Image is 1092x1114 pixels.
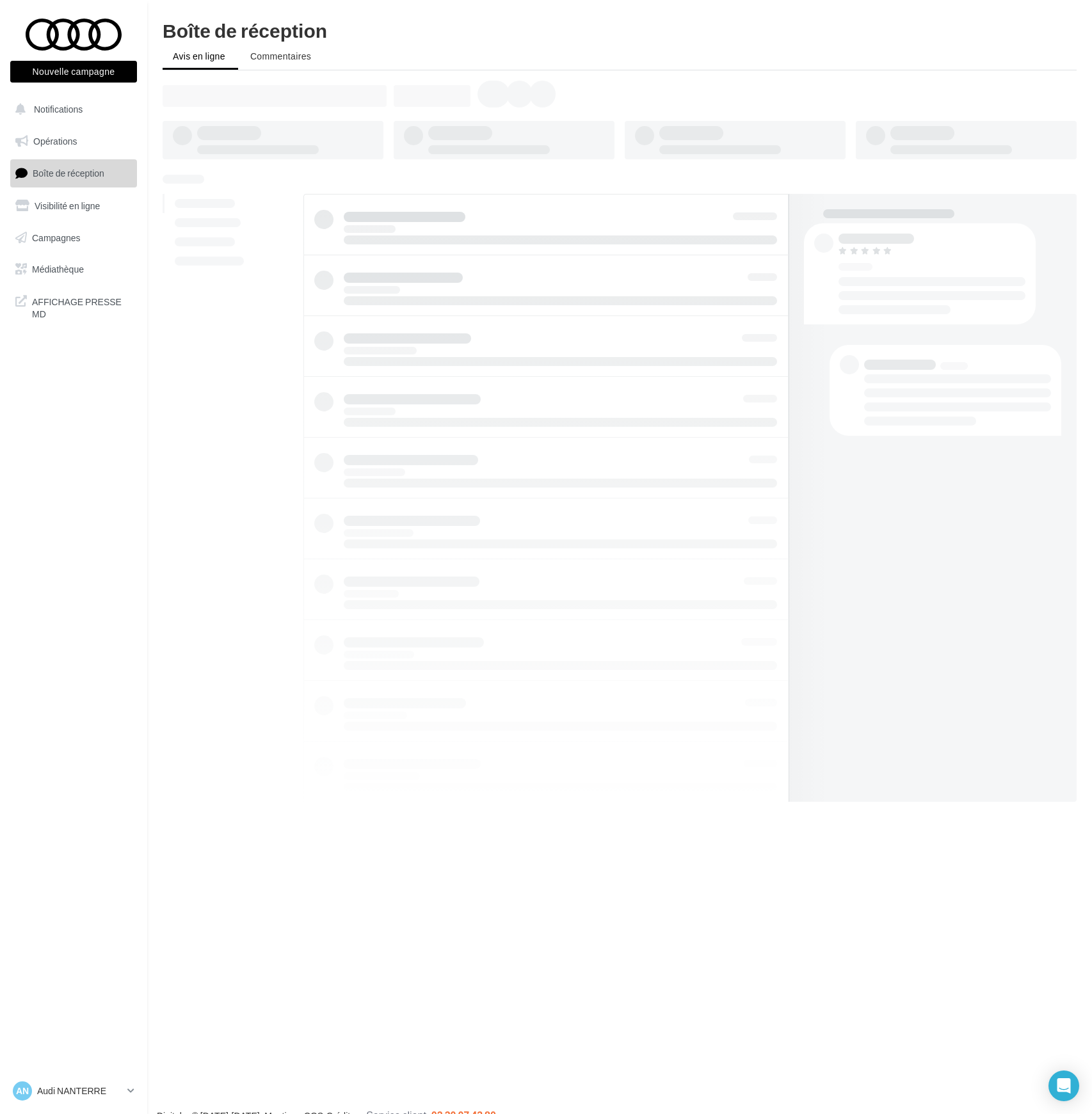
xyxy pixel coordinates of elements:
[32,232,81,243] span: Campagnes
[1048,1070,1079,1101] div: Open Intercom Messenger
[10,1079,137,1103] a: AN Audi NANTERRE
[32,293,132,321] span: AFFICHAGE PRESSE MD
[250,51,311,61] span: Commentaires
[8,96,134,123] button: Notifications
[8,225,140,251] a: Campagnes
[33,136,77,147] span: Opérations
[37,1085,122,1097] p: Audi NANTERRE
[10,61,137,83] button: Nouvelle campagne
[8,193,140,219] a: Visibilité en ligne
[32,264,84,275] span: Médiathèque
[35,200,100,211] span: Visibilité en ligne
[33,168,104,179] span: Boîte de réception
[8,256,140,283] a: Médiathèque
[8,288,140,326] a: AFFICHAGE PRESSE MD
[34,104,83,115] span: Notifications
[8,159,140,187] a: Boîte de réception
[163,20,1077,40] div: Boîte de réception
[16,1085,29,1097] span: AN
[8,128,140,155] a: Opérations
